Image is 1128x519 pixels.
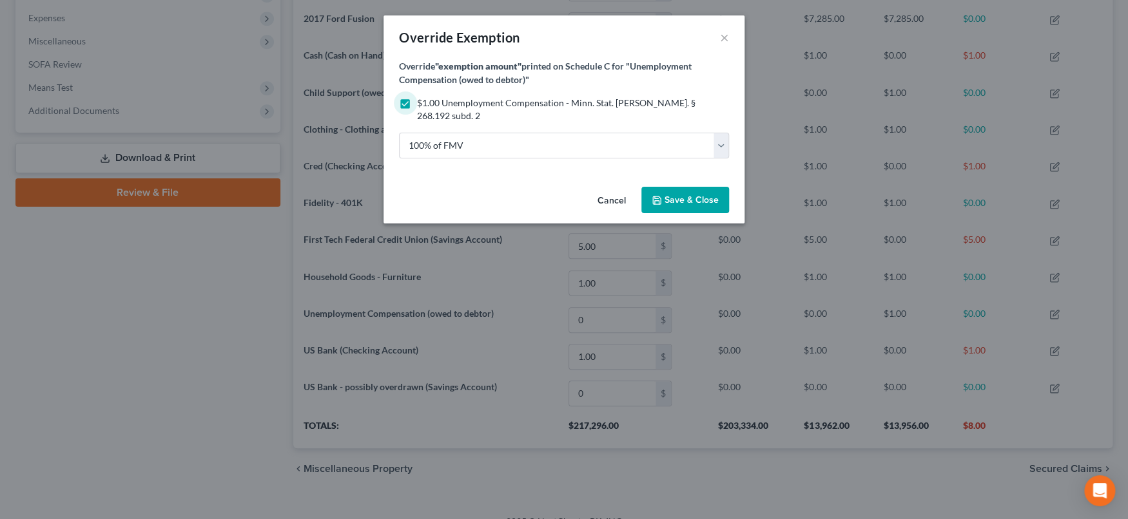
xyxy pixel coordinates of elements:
button: Save & Close [641,187,729,214]
button: × [720,30,729,45]
strong: "exemption amount" [435,61,521,71]
label: Override printed on Schedule C for "Unemployment Compensation (owed to debtor)" [399,59,729,86]
span: Save & Close [665,194,719,205]
div: Open Intercom Messenger [1084,475,1115,506]
span: $1.00 Unemployment Compensation - Minn. Stat. [PERSON_NAME]. § 268.192 subd. 2 [417,97,695,121]
button: Cancel [587,188,636,214]
div: Override Exemption [399,28,520,46]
